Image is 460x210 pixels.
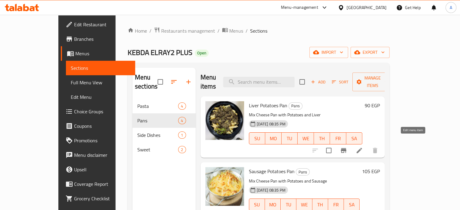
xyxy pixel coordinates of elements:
[178,131,186,139] div: items
[128,27,147,34] a: Home
[346,132,363,144] button: SA
[330,132,346,144] button: FR
[128,27,390,35] nav: breadcrumb
[149,27,152,34] li: /
[178,118,185,124] span: 4
[300,134,312,143] span: WE
[137,146,178,153] div: Sweet
[66,61,135,75] a: Sections
[222,27,243,35] a: Menus
[223,77,295,87] input: search
[289,102,302,110] div: Pans
[178,102,186,110] div: items
[267,200,278,209] span: MO
[178,103,185,109] span: 4
[74,151,130,159] span: Menu disclaimer
[74,137,130,144] span: Promotions
[331,200,341,209] span: FR
[281,4,318,11] div: Menu-management
[298,132,314,144] button: WE
[74,195,130,202] span: Grocery Checklist
[137,131,178,139] span: Side Dishes
[330,77,350,87] button: Sort
[128,46,192,59] span: KEBDA ELRAY2 PLUS
[328,77,352,87] span: Sort items
[254,121,288,127] span: [DATE] 08:35 PM
[178,132,185,138] span: 1
[346,200,357,209] span: SA
[289,102,302,109] span: Pans
[61,162,135,177] a: Upsell
[265,132,282,144] button: MO
[217,27,220,34] li: /
[201,73,216,91] h2: Menu items
[282,132,298,144] button: TU
[450,4,452,11] span: A
[296,168,310,176] div: Pans
[154,27,215,35] a: Restaurants management
[154,76,167,88] span: Select all sections
[137,117,178,124] span: Pans
[349,134,360,143] span: SA
[249,177,360,185] p: Mix Cheese Pan with Potatoes and Sausage
[252,200,263,209] span: SU
[250,27,267,34] span: Sections
[283,200,294,209] span: TU
[178,146,186,153] div: items
[336,143,351,158] button: Branch-specific-item
[296,169,309,176] span: Pans
[61,17,135,32] a: Edit Restaurant
[66,90,135,104] a: Edit Menu
[332,134,344,143] span: FR
[61,32,135,46] a: Branches
[268,134,279,143] span: MO
[178,117,186,124] div: items
[132,113,196,128] div: Pans4
[66,75,135,90] a: Full Menu View
[284,134,295,143] span: TU
[74,21,130,28] span: Edit Restaurant
[61,119,135,133] a: Coupons
[249,101,287,110] span: Liver Potatoes Pan
[316,134,328,143] span: TH
[195,50,209,57] div: Open
[167,75,181,89] span: Sort sections
[74,166,130,173] span: Upsell
[205,101,244,140] img: Liver Potatoes Pan
[195,50,209,56] span: Open
[132,142,196,157] div: Sweet2
[309,47,348,58] button: import
[74,35,130,43] span: Branches
[205,167,244,206] img: Sausage Potatoes Pan
[229,27,243,34] span: Menus
[254,187,288,193] span: [DATE] 08:35 PM
[368,143,382,158] button: delete
[252,134,263,143] span: SU
[132,128,196,142] div: Side Dishes1
[75,50,130,57] span: Menus
[132,96,196,159] nav: Menu sections
[308,77,328,87] span: Add item
[137,102,178,110] div: Pasta
[61,133,135,148] a: Promotions
[135,73,158,91] h2: Menu sections
[61,148,135,162] a: Menu disclaimer
[315,200,326,209] span: TH
[308,77,328,87] button: Add
[74,108,130,115] span: Choice Groups
[299,200,310,209] span: WE
[347,4,387,11] div: [GEOGRAPHIC_DATA]
[352,73,393,91] button: Manage items
[74,122,130,130] span: Coupons
[351,47,390,58] button: export
[355,49,385,56] span: export
[365,101,380,110] h6: 90 EGP
[249,167,295,176] span: Sausage Potatoes Pan
[132,99,196,113] div: Pasta4
[249,111,363,119] p: Mix Cheese Pan with Potatoes and Liver
[61,104,135,119] a: Choice Groups
[161,27,215,34] span: Restaurants management
[71,64,130,72] span: Sections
